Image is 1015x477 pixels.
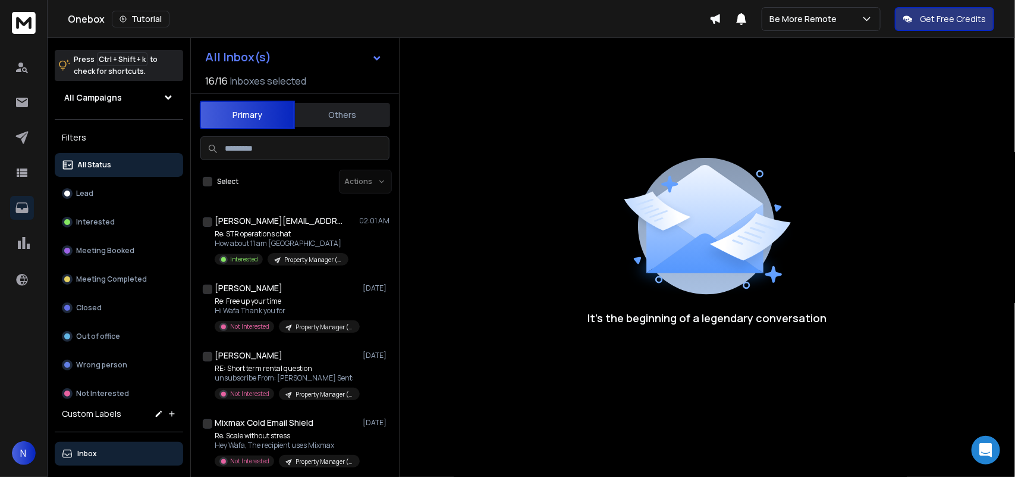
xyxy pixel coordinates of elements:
[112,11,169,27] button: Tutorial
[215,350,282,361] h1: [PERSON_NAME]
[55,353,183,377] button: Wrong person
[359,216,389,226] p: 02:01 AM
[296,390,353,399] p: Property Manager ([GEOGRAPHIC_DATA])
[215,417,313,429] h1: Mixmax Cold Email Shield
[363,351,389,360] p: [DATE]
[77,160,111,170] p: All Status
[230,322,269,331] p: Not Interested
[215,297,357,306] p: Re: Free up your time
[12,441,36,465] button: N
[77,449,97,459] p: Inbox
[76,389,129,398] p: Not Interested
[55,382,183,406] button: Not Interested
[55,296,183,320] button: Closed
[284,255,341,264] p: Property Manager ([GEOGRAPHIC_DATA])
[215,441,357,450] p: Hey Wafa, The recipient uses Mixmax
[55,267,183,291] button: Meeting Completed
[215,431,357,441] p: Re: Scale without stress
[215,229,348,239] p: Re: STR operations chat
[76,189,93,198] p: Lead
[230,457,269,466] p: Not Interested
[76,275,147,284] p: Meeting Completed
[55,239,183,263] button: Meeting Booked
[215,373,357,383] p: unsubscribe From: [PERSON_NAME] Sent:
[205,51,271,63] h1: All Inbox(s)
[296,457,353,466] p: Property Manager ([GEOGRAPHIC_DATA])
[200,101,295,129] button: Primary
[205,74,228,88] span: 16 / 16
[55,325,183,348] button: Out of office
[55,442,183,466] button: Inbox
[215,215,345,227] h1: [PERSON_NAME][EMAIL_ADDRESS][DOMAIN_NAME]
[76,246,134,255] p: Meeting Booked
[588,310,827,326] p: It’s the beginning of a legendary conversation
[215,364,357,373] p: RE: Short term rental question
[55,86,183,110] button: All Campaigns
[363,418,389,428] p: [DATE]
[97,52,147,66] span: Ctrl + Shift + k
[74,54,158,77] p: Press to check for shortcuts.
[295,102,390,128] button: Others
[55,182,183,205] button: Lead
[895,7,994,31] button: Get Free Credits
[363,283,389,293] p: [DATE]
[76,332,120,341] p: Out of office
[64,92,122,104] h1: All Campaigns
[76,217,115,227] p: Interested
[55,153,183,177] button: All Status
[55,129,183,146] h3: Filters
[920,13,986,25] p: Get Free Credits
[76,360,127,370] p: Wrong person
[972,436,1000,464] div: Open Intercom Messenger
[230,255,258,264] p: Interested
[196,45,392,69] button: All Inbox(s)
[68,11,709,27] div: Onebox
[55,210,183,234] button: Interested
[215,306,357,316] p: Hi Wafa Thank you for
[62,408,121,420] h3: Custom Labels
[215,282,282,294] h1: [PERSON_NAME]
[230,389,269,398] p: Not Interested
[215,239,348,248] p: How about 11 am [GEOGRAPHIC_DATA]
[769,13,841,25] p: Be More Remote
[217,177,238,186] label: Select
[230,74,306,88] h3: Inboxes selected
[76,303,102,313] p: Closed
[296,323,353,332] p: Property Manager ([GEOGRAPHIC_DATA])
